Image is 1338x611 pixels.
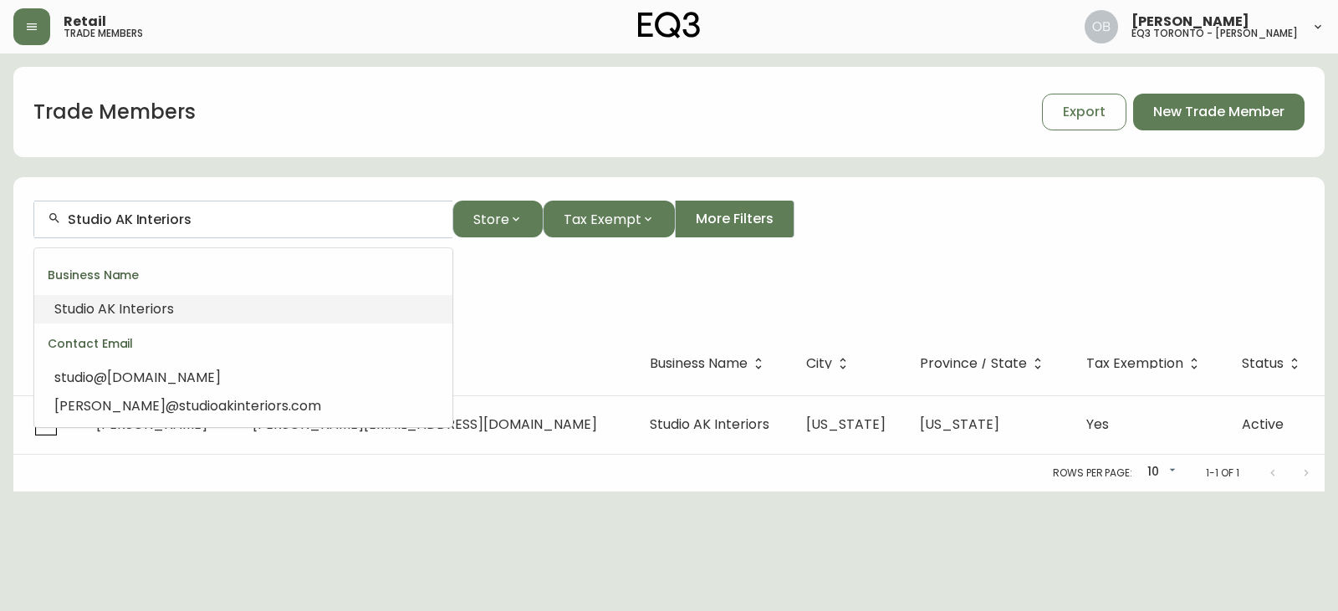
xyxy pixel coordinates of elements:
span: Status [1242,359,1284,369]
span: .com [289,396,321,415]
span: Province / State [920,359,1027,369]
input: Search [68,211,439,227]
button: Export [1042,94,1126,130]
button: Tax Exempt [543,201,675,237]
span: Interiors [119,299,174,318]
div: 10 [1139,459,1179,486]
span: City [806,356,854,371]
span: @[DOMAIN_NAME] [94,368,221,387]
h1: Trade Members [33,98,196,126]
span: [PERSON_NAME]@ [54,396,179,415]
span: Retail [64,15,106,28]
span: [PERSON_NAME] [1131,15,1249,28]
span: Tax Exemption [1086,356,1205,371]
span: Active [1242,415,1284,434]
span: Tax Exempt [564,209,641,230]
span: Studio [54,299,94,318]
span: Store [473,209,509,230]
span: Export [1063,103,1106,121]
span: Status [1242,356,1305,371]
img: logo [638,12,700,38]
span: [US_STATE] [920,415,999,434]
span: ak [218,396,234,415]
img: 8e0065c524da89c5c924d5ed86cfe468 [1085,10,1118,43]
span: More Filters [696,210,774,228]
span: Province / State [920,356,1049,371]
span: studio [54,368,94,387]
button: New Trade Member [1133,94,1305,130]
h5: trade members [64,28,143,38]
span: [US_STATE] [806,415,886,434]
span: studio [179,396,218,415]
p: Rows per page: [1053,466,1132,481]
span: AK [98,299,115,318]
span: City [806,359,832,369]
button: Store [452,201,543,237]
button: More Filters [675,201,794,237]
div: Contact Email [34,323,452,364]
span: Tax Exemption [1086,359,1183,369]
span: Business Name [650,356,769,371]
span: Yes [1086,415,1109,434]
span: Studio AK Interiors [650,415,769,434]
p: 1-1 of 1 [1206,466,1239,481]
span: New Trade Member [1153,103,1284,121]
span: interiors [234,396,289,415]
div: Business Name [34,255,452,295]
h5: eq3 toronto - [PERSON_NAME] [1131,28,1298,38]
span: Business Name [650,359,748,369]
